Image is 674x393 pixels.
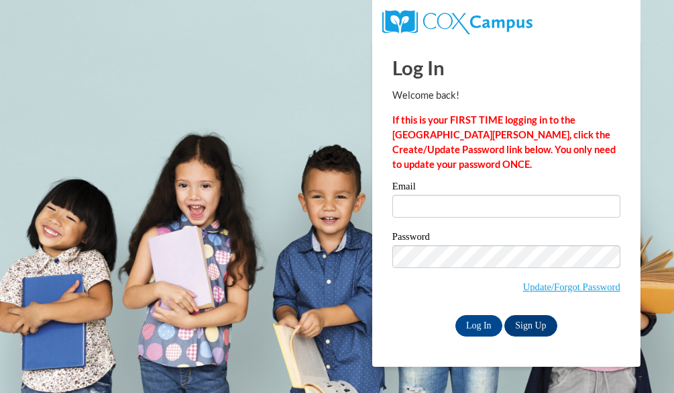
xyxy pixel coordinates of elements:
[392,114,616,170] strong: If this is your FIRST TIME logging in to the [GEOGRAPHIC_DATA][PERSON_NAME], click the Create/Upd...
[455,315,502,337] input: Log In
[392,232,620,245] label: Password
[523,281,620,292] a: Update/Forgot Password
[382,10,532,34] img: COX Campus
[392,54,620,81] h1: Log In
[392,181,620,195] label: Email
[392,88,620,103] p: Welcome back!
[504,315,557,337] a: Sign Up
